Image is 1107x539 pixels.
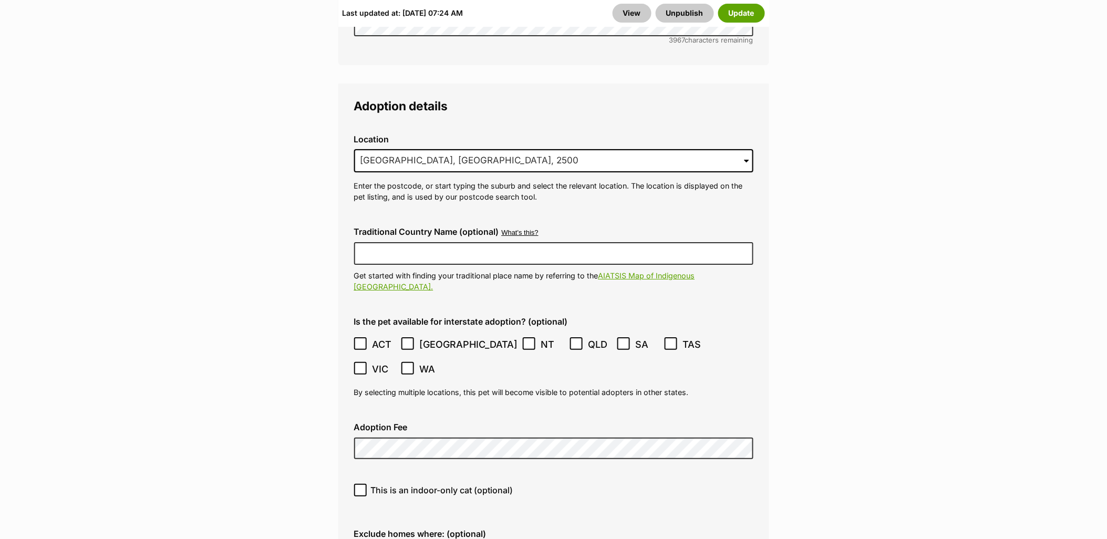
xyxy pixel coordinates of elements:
[354,227,499,236] label: Traditional Country Name (optional)
[354,529,753,538] label: Exclude homes where: (optional)
[343,4,463,23] div: Last updated at: [DATE] 07:24 AM
[419,362,443,376] span: WA
[636,337,659,351] span: SA
[683,337,707,351] span: TAS
[419,337,518,351] span: [GEOGRAPHIC_DATA]
[371,484,513,496] span: This is an indoor-only cat (optional)
[354,317,753,326] label: Is the pet available for interstate adoption? (optional)
[669,36,685,44] span: 3967
[502,229,539,237] button: What's this?
[718,4,765,23] button: Update
[588,337,612,351] span: QLD
[372,337,396,351] span: ACT
[354,422,753,432] label: Adoption Fee
[354,99,753,113] legend: Adoption details
[354,387,753,398] p: By selecting multiple locations, this pet will become visible to potential adopters in other states.
[613,4,651,23] a: View
[656,4,714,23] button: Unpublish
[372,362,396,376] span: VIC
[354,180,753,203] p: Enter the postcode, or start typing the suburb and select the relevant location. The location is ...
[354,270,753,293] p: Get started with finding your traditional place name by referring to the
[541,337,565,351] span: NT
[354,134,753,144] label: Location
[354,149,753,172] input: Enter suburb or postcode
[354,36,753,44] div: characters remaining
